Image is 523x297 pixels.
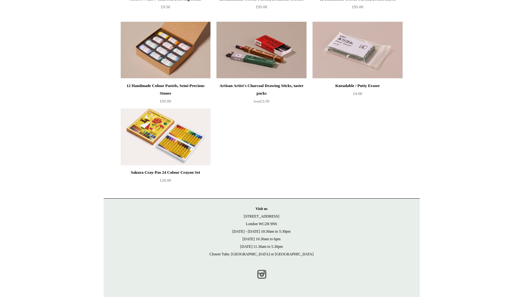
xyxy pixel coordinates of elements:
[216,22,306,79] a: Artisan Artist's Charcoal Drawing Sticks, taster packs Artisan Artist's Charcoal Drawing Sticks, ...
[313,22,402,79] a: Kneadable / Putty Eraser Kneadable / Putty Eraser
[121,22,210,79] a: 12 Handmade Colour Pastels, Semi-Precious Stones 12 Handmade Colour Pastels, Semi-Precious Stones
[313,82,402,108] a: Kneadable / Putty Eraser £4.00
[110,205,413,258] p: [STREET_ADDRESS] London WC2H 9NS [DATE] - [DATE] 10:30am to 5:30pm [DATE] 10.30am to 6pm [DATE] 1...
[121,82,210,108] a: 12 Handmade Colour Pastels, Semi-Precious Stones £95.00
[160,178,171,183] span: £20.00
[160,99,171,103] span: £95.00
[313,22,402,79] img: Kneadable / Putty Eraser
[121,108,210,165] a: Sakura Cray-Pas 24 Colour Crayon Set Sakura Cray-Pas 24 Colour Crayon Set
[216,22,306,79] img: Artisan Artist's Charcoal Drawing Sticks, taster packs
[161,4,170,9] span: £9.50
[122,82,209,97] div: 12 Handmade Colour Pastels, Semi-Precious Stones
[122,169,209,176] div: Sakura Cray-Pas 24 Colour Crayon Set
[352,4,363,9] span: £95.00
[256,207,268,211] strong: Visit us
[121,108,210,165] img: Sakura Cray-Pas 24 Colour Crayon Set
[121,22,210,79] img: 12 Handmade Colour Pastels, Semi-Precious Stones
[254,100,260,103] span: from
[314,82,401,90] div: Kneadable / Putty Eraser
[121,169,210,195] a: Sakura Cray-Pas 24 Colour Crayon Set £20.00
[256,4,267,9] span: £95.00
[254,99,269,103] span: £3.50
[353,91,362,96] span: £4.00
[218,82,305,97] div: Artisan Artist's Charcoal Drawing Sticks, taster packs
[216,82,306,108] a: Artisan Artist's Charcoal Drawing Sticks, taster packs from£3.50
[255,267,269,281] a: Instagram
